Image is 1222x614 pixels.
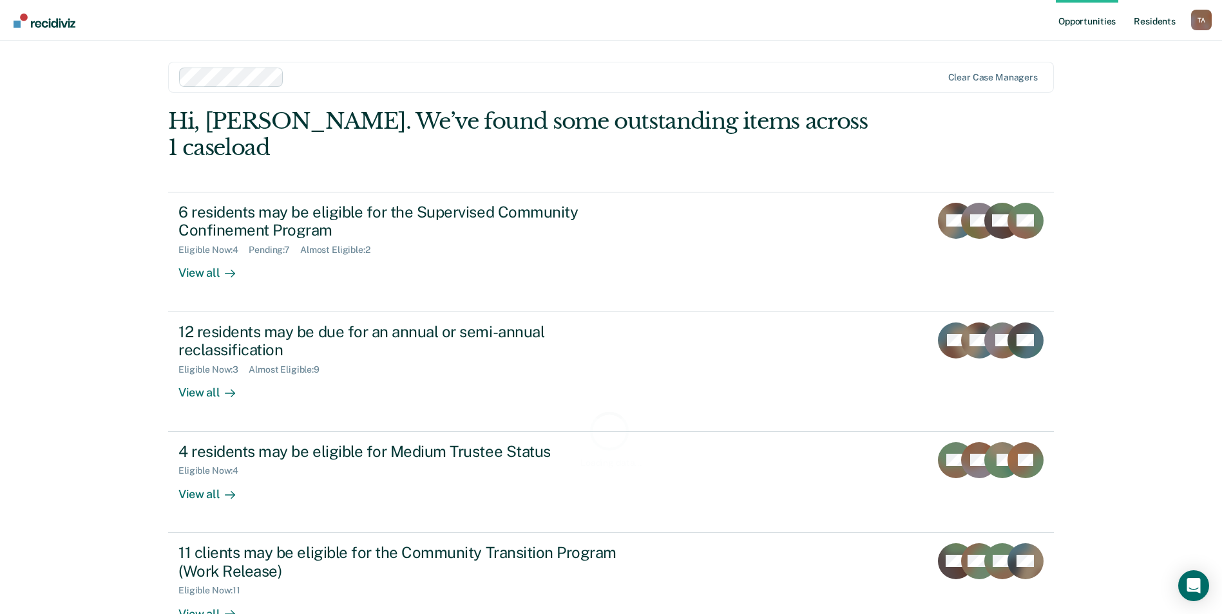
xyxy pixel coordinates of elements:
div: Eligible Now : 4 [178,245,249,256]
div: 4 residents may be eligible for Medium Trustee Status [178,442,631,461]
div: Pending : 7 [249,245,300,256]
div: Eligible Now : 11 [178,585,251,596]
div: Hi, [PERSON_NAME]. We’ve found some outstanding items across 1 caseload [168,108,877,161]
div: 6 residents may be eligible for the Supervised Community Confinement Program [178,203,631,240]
button: Profile dropdown button [1191,10,1212,30]
a: 12 residents may be due for an annual or semi-annual reclassificationEligible Now:3Almost Eligibl... [168,312,1054,432]
div: View all [178,476,251,501]
div: Open Intercom Messenger [1178,570,1209,601]
div: Eligible Now : 3 [178,364,249,375]
div: View all [178,256,251,281]
div: Almost Eligible : 9 [249,364,330,375]
img: Recidiviz [14,14,75,28]
div: Eligible Now : 4 [178,465,249,476]
div: Clear case managers [948,72,1038,83]
a: 4 residents may be eligible for Medium Trustee StatusEligible Now:4View all [168,432,1054,533]
div: View all [178,375,251,400]
div: Almost Eligible : 2 [300,245,381,256]
div: 11 clients may be eligible for the Community Transition Program (Work Release) [178,543,631,581]
div: 12 residents may be due for an annual or semi-annual reclassification [178,322,631,360]
div: T A [1191,10,1212,30]
a: 6 residents may be eligible for the Supervised Community Confinement ProgramEligible Now:4Pending... [168,192,1054,312]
